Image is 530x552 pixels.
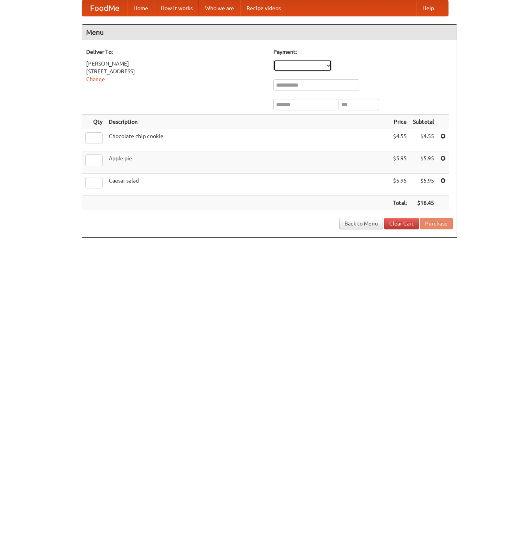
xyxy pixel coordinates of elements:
a: Recipe videos [240,0,287,16]
th: Description [106,115,390,129]
a: FoodMe [82,0,127,16]
a: Back to Menu [339,218,383,229]
th: $16.45 [410,196,437,210]
th: Total: [390,196,410,210]
a: Help [416,0,440,16]
td: $4.55 [410,129,437,151]
a: How it works [154,0,199,16]
td: $5.95 [390,151,410,174]
th: Qty [82,115,106,129]
div: [PERSON_NAME] [86,60,266,67]
div: [STREET_ADDRESS] [86,67,266,75]
h5: Deliver To: [86,48,266,56]
th: Subtotal [410,115,437,129]
td: Apple pie [106,151,390,174]
td: $5.95 [410,151,437,174]
td: Caesar salad [106,174,390,196]
a: Home [127,0,154,16]
td: Chocolate chip cookie [106,129,390,151]
h5: Payment: [273,48,453,56]
td: $4.55 [390,129,410,151]
a: Change [86,76,105,82]
button: Purchase [420,218,453,229]
a: Who we are [199,0,240,16]
td: $5.95 [410,174,437,196]
th: Price [390,115,410,129]
a: Clear Cart [384,218,419,229]
td: $5.95 [390,174,410,196]
h4: Menu [82,25,457,40]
